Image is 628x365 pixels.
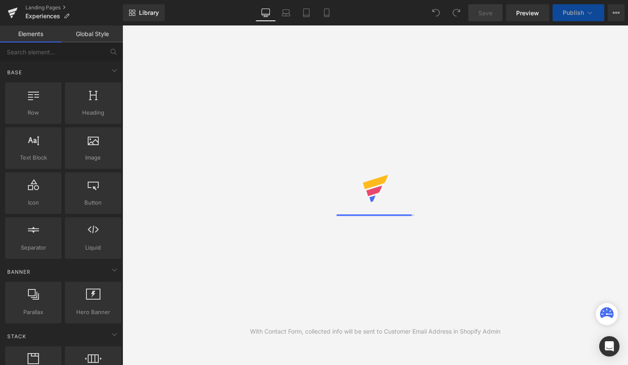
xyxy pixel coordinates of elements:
a: Preview [506,4,549,21]
span: Separator [8,243,59,252]
span: Experiences [25,13,60,20]
a: New Library [123,4,165,21]
div: With Contact Form, collected info will be sent to Customer Email Address in Shopify Admin [250,327,500,336]
span: Text Block [8,153,59,162]
span: Row [8,108,59,117]
a: Tablet [296,4,317,21]
a: Global Style [61,25,123,42]
span: Button [67,198,119,207]
button: More [608,4,625,21]
a: Landing Pages [25,4,123,11]
span: Parallax [8,308,59,317]
a: Laptop [276,4,296,21]
span: Preview [516,8,539,17]
div: Open Intercom Messenger [599,336,620,357]
span: Icon [8,198,59,207]
span: Library [139,9,159,17]
a: Mobile [317,4,337,21]
span: Publish [563,9,584,16]
span: Image [67,153,119,162]
button: Publish [553,4,604,21]
span: Hero Banner [67,308,119,317]
span: Save [478,8,492,17]
span: Heading [67,108,119,117]
span: Stack [6,332,27,340]
a: Desktop [256,4,276,21]
span: Base [6,68,23,76]
span: Banner [6,268,31,276]
button: Redo [448,4,465,21]
span: Liquid [67,243,119,252]
button: Undo [428,4,445,21]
